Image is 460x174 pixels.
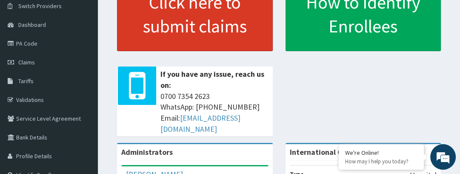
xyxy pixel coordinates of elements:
b: Administrators [121,147,173,157]
span: Switch Providers [18,2,62,10]
span: Dashboard [18,21,46,29]
strong: International Clinics And Hospitals Ltd [290,147,423,157]
span: Tariffs [18,77,34,85]
p: How may I help you today? [345,158,417,165]
b: If you have any issue, reach us on: [160,69,264,90]
a: [EMAIL_ADDRESS][DOMAIN_NAME] [160,113,240,134]
span: Claims [18,58,35,66]
span: 0700 7354 2623 WhatsApp: [PHONE_NUMBER] Email: [160,91,269,135]
div: We're Online! [345,149,417,157]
